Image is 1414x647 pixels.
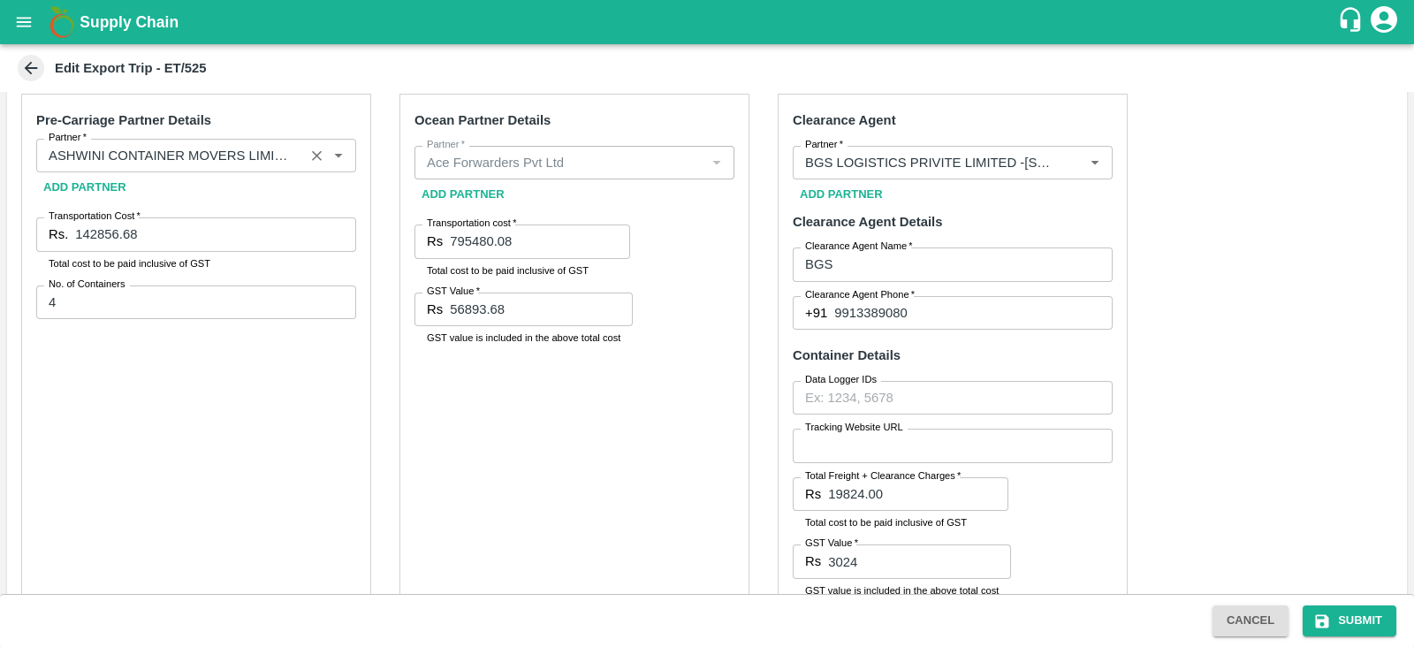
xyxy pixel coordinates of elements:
[44,4,80,40] img: logo
[36,172,133,203] button: Add Partner
[805,288,915,302] label: Clearance Agent Phone
[1368,4,1400,41] div: account of current user
[793,348,901,362] strong: Container Details
[55,61,207,75] b: Edit Export Trip - ET/525
[828,544,1011,578] input: GST Included in the above cost
[49,209,141,224] label: Transportation Cost
[805,373,877,387] label: Data Logger IDs
[798,151,1055,174] input: Select Partner
[450,293,633,326] input: GST Included in the above cost
[805,537,858,551] label: GST Value
[427,263,618,278] p: Total cost to be paid inclusive of GST
[49,255,344,271] p: Total cost to be paid inclusive of GST
[805,582,999,598] p: GST value is included in the above total cost
[805,303,827,323] p: +91
[793,113,896,127] strong: Clearance Agent
[42,144,299,167] input: Select Partner
[305,144,329,168] button: Clear
[420,151,700,174] input: Select Partner
[49,225,68,244] p: Rs.
[1213,605,1289,636] button: Cancel
[1303,605,1396,636] button: Submit
[427,232,443,251] p: Rs
[805,138,843,152] label: Partner
[1337,6,1368,38] div: customer-support
[805,514,996,530] p: Total cost to be paid inclusive of GST
[427,138,465,152] label: Partner
[427,217,516,231] label: Transportation cost
[36,113,211,127] strong: Pre-Carriage Partner Details
[4,2,44,42] button: open drawer
[793,381,1113,415] input: Ex: 1234, 5678
[793,179,890,210] button: Add Partner
[80,10,1337,34] a: Supply Chain
[427,285,480,299] label: GST Value
[414,179,512,210] button: Add Partner
[49,278,125,292] label: No. of Containers
[427,300,443,319] p: Rs
[80,13,179,31] b: Supply Chain
[805,484,821,504] p: Rs
[49,131,87,145] label: Partner
[805,240,913,254] label: Clearance Agent Name
[805,469,961,483] label: Total Freight + Clearance Charges
[414,113,551,127] strong: Ocean Partner Details
[327,144,350,167] button: Open
[427,330,620,346] p: GST value is included in the above total cost
[805,421,903,435] label: Tracking Website URL
[1083,151,1106,174] button: Open
[793,215,942,229] strong: Clearance Agent Details
[805,552,821,571] p: Rs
